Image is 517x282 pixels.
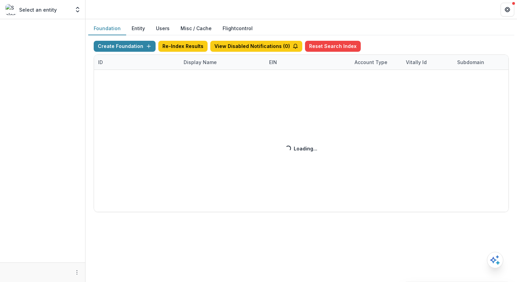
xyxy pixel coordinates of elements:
button: Foundation [88,22,126,35]
img: Select an entity [5,4,16,15]
button: Open AI Assistant [487,252,503,268]
button: More [73,268,81,277]
button: Open entity switcher [73,3,82,16]
button: Get Help [501,3,514,16]
button: Users [150,22,175,35]
a: Flightcontrol [223,25,253,32]
button: Misc / Cache [175,22,217,35]
p: Select an entity [19,6,57,13]
button: Entity [126,22,150,35]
